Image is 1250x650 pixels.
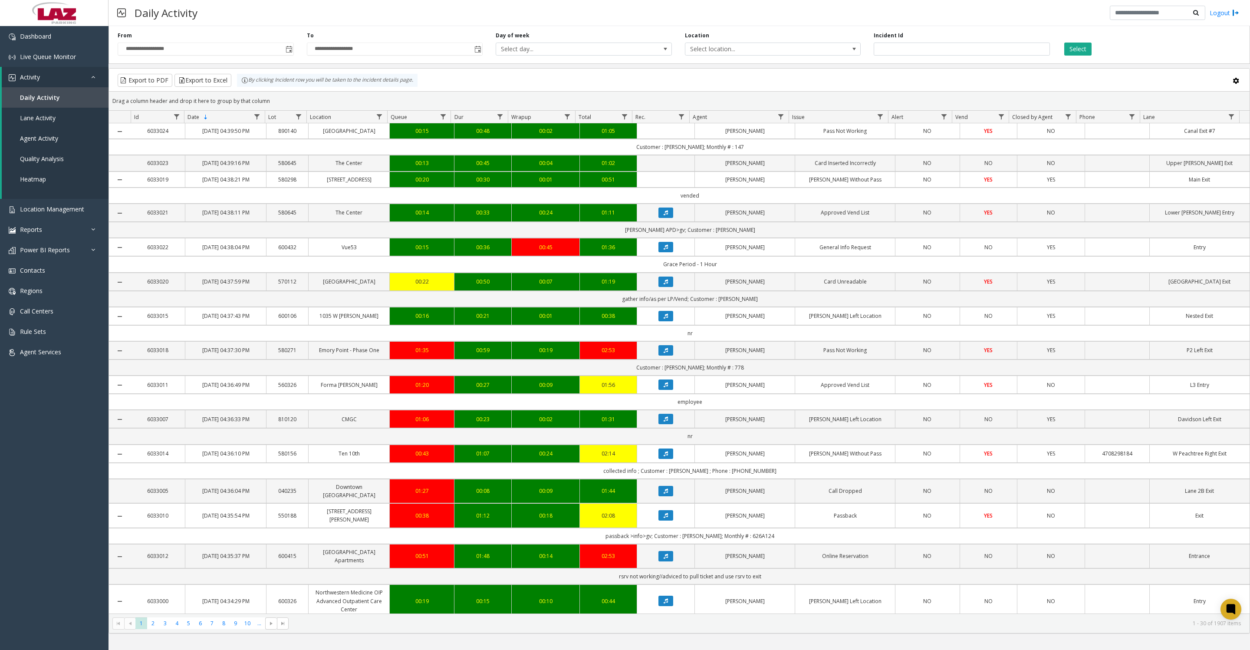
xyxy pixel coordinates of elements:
a: 00:50 [460,277,507,286]
span: Daily Activity [20,93,60,102]
a: NO [1023,127,1079,135]
a: 00:45 [460,159,507,167]
span: Lane Activity [20,114,56,122]
a: [PERSON_NAME] Left Location [800,415,890,423]
a: Daily Activity [2,87,109,108]
div: 01:36 [585,243,632,251]
label: Location [685,32,709,40]
span: Toggle popup [473,43,482,55]
a: 00:20 [395,175,448,184]
a: 810120 [272,415,303,423]
a: Entry [1155,243,1244,251]
a: CMGC [314,415,384,423]
a: 6033021 [136,208,180,217]
a: NO [901,243,954,251]
span: YES [1047,312,1055,320]
a: 580298 [272,175,303,184]
a: [PERSON_NAME] [700,415,789,423]
span: YES [984,346,993,354]
span: NO [984,416,993,423]
a: 00:01 [517,175,574,184]
a: 00:22 [395,277,448,286]
div: 00:36 [460,243,507,251]
img: 'icon' [9,329,16,336]
a: YES [965,277,1012,286]
a: NO [965,159,1012,167]
span: YES [984,209,993,216]
a: 01:11 [585,208,632,217]
div: 00:15 [395,127,448,135]
a: 00:13 [395,159,448,167]
a: YES [1023,346,1079,354]
a: 00:24 [517,449,574,458]
a: 02:14 [585,449,632,458]
div: 00:01 [517,312,574,320]
a: [DATE] 04:37:59 PM [191,277,261,286]
a: 580645 [272,208,303,217]
a: [DATE] 04:38:21 PM [191,175,261,184]
a: 6033011 [136,381,180,389]
a: 6033019 [136,175,180,184]
div: 00:38 [585,312,632,320]
a: 00:24 [517,208,574,217]
a: [PERSON_NAME] [700,346,789,354]
span: YES [984,381,993,389]
img: 'icon' [9,54,16,61]
a: 01:56 [585,381,632,389]
a: 01:02 [585,159,632,167]
td: [PERSON_NAME] APD>gv; Customer : [PERSON_NAME] [131,222,1250,238]
a: YES [965,346,1012,354]
button: Export to Excel [174,74,231,87]
a: 00:09 [517,381,574,389]
a: Lane Filter Menu [1226,111,1237,122]
span: Dashboard [20,32,51,40]
a: Collapse Details [109,279,131,286]
a: 6033024 [136,127,180,135]
a: [DATE] 04:39:50 PM [191,127,261,135]
a: [DATE] 04:36:49 PM [191,381,261,389]
img: 'icon' [9,308,16,315]
a: YES [965,381,1012,389]
span: Toggle popup [284,43,293,55]
a: 6033014 [136,449,180,458]
span: YES [1047,416,1055,423]
a: 00:21 [460,312,507,320]
div: 00:23 [460,415,507,423]
a: 01:19 [585,277,632,286]
a: Lot Filter Menu [293,111,305,122]
a: [PERSON_NAME] [700,381,789,389]
a: Collapse Details [109,176,131,183]
a: Closed by Agent Filter Menu [1062,111,1074,122]
span: YES [984,127,993,135]
img: 'icon' [9,74,16,81]
a: 6033022 [136,243,180,251]
a: [DATE] 04:37:30 PM [191,346,261,354]
a: YES [965,449,1012,458]
a: YES [1023,449,1079,458]
a: 00:19 [517,346,574,354]
a: 600106 [272,312,303,320]
span: NO [984,312,993,320]
a: Phone Filter Menu [1126,111,1138,122]
a: [PERSON_NAME] Without Pass [800,449,890,458]
a: Dur Filter Menu [494,111,506,122]
a: Activity [2,67,109,87]
a: NO [901,381,954,389]
a: 00:48 [460,127,507,135]
td: Customer : [PERSON_NAME]; Monthly # : 147 [131,139,1250,155]
a: NO [901,208,954,217]
a: 01:35 [395,346,448,354]
a: 01:06 [395,415,448,423]
span: Agent Activity [20,134,58,142]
